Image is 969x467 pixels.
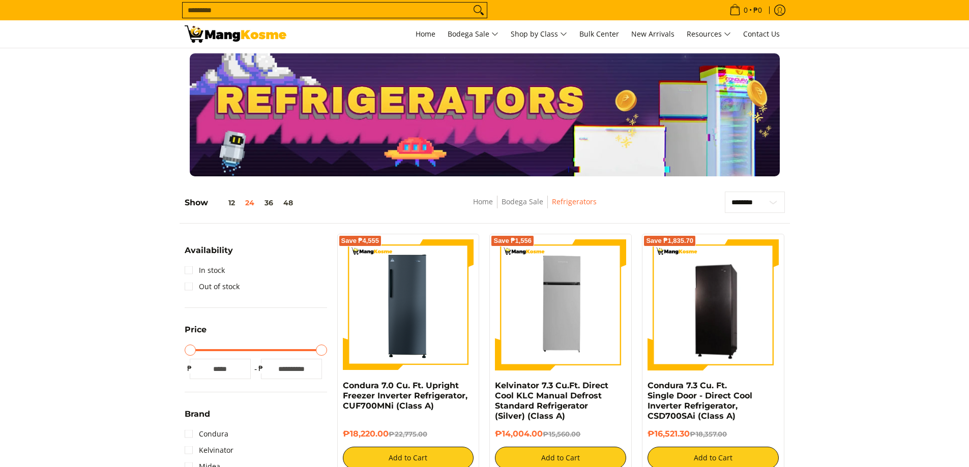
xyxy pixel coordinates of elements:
a: Bodega Sale [502,197,543,206]
a: Out of stock [185,278,240,295]
span: Bulk Center [579,29,619,39]
span: ₱ [256,363,266,373]
img: Bodega Sale Refrigerator l Mang Kosme: Home Appliances Warehouse Sale [185,25,286,43]
a: Kelvinator [185,442,233,458]
span: Save ₱1,835.70 [646,238,693,244]
button: 24 [240,199,259,207]
nav: Main Menu [297,20,785,48]
span: Brand [185,410,210,418]
button: 12 [208,199,240,207]
a: New Arrivals [626,20,680,48]
h5: Show [185,198,298,208]
a: Bodega Sale [443,20,504,48]
span: Bodega Sale [448,28,498,41]
summary: Open [185,326,207,341]
img: Condura 7.3 Cu. Ft. Single Door - Direct Cool Inverter Refrigerator, CSD700SAi (Class A) [648,241,779,369]
del: ₱18,357.00 [690,430,727,438]
span: Home [416,29,435,39]
button: Search [471,3,487,18]
span: Availability [185,246,233,255]
span: • [726,5,765,16]
h6: ₱18,220.00 [343,429,474,439]
button: 36 [259,199,278,207]
a: Shop by Class [506,20,572,48]
a: Resources [682,20,736,48]
button: 48 [278,199,298,207]
a: Refrigerators [552,197,597,206]
summary: Open [185,246,233,262]
span: New Arrivals [631,29,674,39]
del: ₱15,560.00 [543,430,580,438]
a: Home [410,20,441,48]
span: Resources [687,28,731,41]
a: Kelvinator 7.3 Cu.Ft. Direct Cool KLC Manual Defrost Standard Refrigerator (Silver) (Class A) [495,381,608,421]
h6: ₱16,521.30 [648,429,779,439]
span: Contact Us [743,29,780,39]
img: Kelvinator 7.3 Cu.Ft. Direct Cool KLC Manual Defrost Standard Refrigerator (Silver) (Class A) [495,239,626,370]
a: Contact Us [738,20,785,48]
a: Home [473,197,493,206]
del: ₱22,775.00 [389,430,427,438]
summary: Open [185,410,210,426]
nav: Breadcrumbs [399,196,671,219]
span: Shop by Class [511,28,567,41]
a: Bulk Center [574,20,624,48]
span: 0 [742,7,749,14]
span: Save ₱4,555 [341,238,379,244]
span: Price [185,326,207,334]
a: Condura [185,426,228,442]
span: ₱ [185,363,195,373]
a: In stock [185,262,225,278]
span: Save ₱1,556 [493,238,532,244]
a: Condura 7.3 Cu. Ft. Single Door - Direct Cool Inverter Refrigerator, CSD700SAi (Class A) [648,381,752,421]
h6: ₱14,004.00 [495,429,626,439]
img: Condura 7.0 Cu. Ft. Upright Freezer Inverter Refrigerator, CUF700MNi (Class A) [343,239,474,370]
a: Condura 7.0 Cu. Ft. Upright Freezer Inverter Refrigerator, CUF700MNi (Class A) [343,381,467,411]
span: ₱0 [752,7,764,14]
